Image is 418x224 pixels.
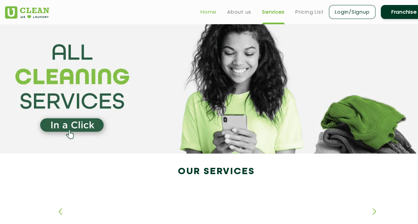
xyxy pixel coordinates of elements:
[5,6,49,19] img: UClean Laundry and Dry Cleaning
[262,8,285,16] a: Services
[201,8,216,16] a: Home
[329,5,375,19] a: Login/Signup
[227,8,251,16] a: About us
[295,8,324,16] a: Pricing List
